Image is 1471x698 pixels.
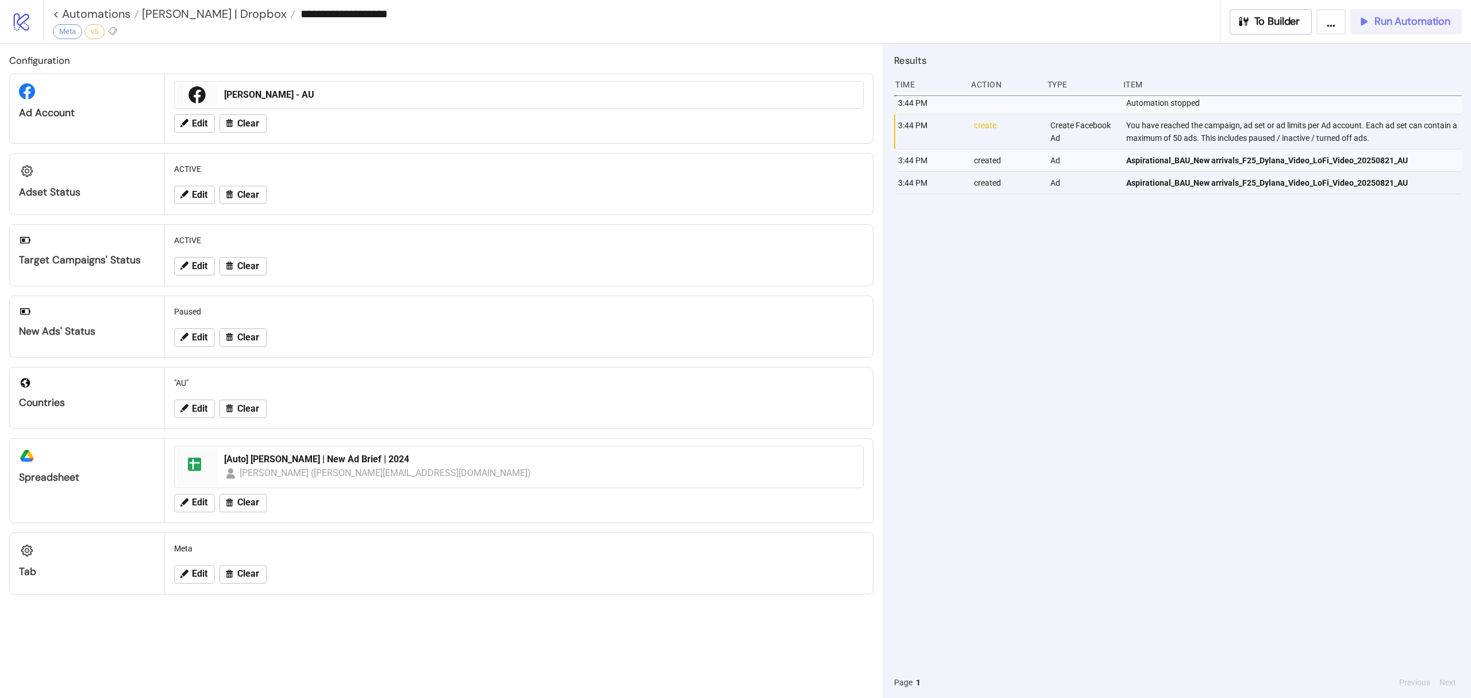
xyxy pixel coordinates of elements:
div: Time [894,74,962,95]
span: Aspirational_BAU_New arrivals_F25_Dylana_Video_LoFi_Video_20250821_AU [1126,154,1408,167]
div: [PERSON_NAME] ([PERSON_NAME][EMAIL_ADDRESS][DOMAIN_NAME]) [240,466,532,480]
h2: Results [894,53,1462,68]
span: [PERSON_NAME] | Dropbox [139,6,287,21]
button: Edit [174,257,215,275]
div: Ad [1049,149,1117,171]
span: Clear [237,332,259,343]
div: You have reached the campaign, ad set or ad limits per Ad account. Each ad set can contain a maxi... [1125,114,1465,149]
div: Type [1046,74,1114,95]
div: 3:44 PM [897,114,965,149]
a: < Automations [53,8,139,20]
button: Edit [174,114,215,133]
button: Run Automation [1350,9,1462,34]
span: Edit [192,261,207,271]
div: Action [970,74,1038,95]
div: 3:44 PM [897,92,965,114]
span: Aspirational_BAU_New arrivals_F25_Dylana_Video_LoFi_Video_20250821_AU [1126,177,1408,189]
div: Adset Status [19,186,155,199]
span: To Builder [1254,15,1300,28]
button: Previous [1396,676,1434,689]
span: Edit [192,404,207,414]
div: Ad [1049,172,1117,194]
span: Clear [237,497,259,508]
span: Clear [237,569,259,579]
span: Clear [237,118,259,129]
span: Edit [192,190,207,200]
div: Create Facebook Ad [1049,114,1117,149]
span: Edit [192,332,207,343]
h2: Configuration [9,53,873,68]
div: Tab [19,565,155,578]
a: Aspirational_BAU_New arrivals_F25_Dylana_Video_LoFi_Video_20250821_AU [1126,172,1457,194]
button: Edit [174,494,215,512]
a: [PERSON_NAME] | Dropbox [139,8,295,20]
div: [PERSON_NAME] - AU [224,89,856,101]
button: Edit [174,186,215,204]
div: Item [1122,74,1462,95]
button: Clear [220,400,267,418]
span: Edit [192,569,207,579]
button: ... [1316,9,1346,34]
button: Clear [220,494,267,512]
div: v5 [84,24,105,39]
button: 1 [912,676,924,689]
button: To Builder [1230,9,1312,34]
div: Ad Account [19,106,155,120]
div: 3:44 PM [897,149,965,171]
div: created [973,172,1041,194]
div: "AU" [170,372,868,394]
span: Clear [237,190,259,200]
span: Edit [192,118,207,129]
div: 3:44 PM [897,172,965,194]
a: Aspirational_BAU_New arrivals_F25_Dylana_Video_LoFi_Video_20250821_AU [1126,149,1457,171]
span: Edit [192,497,207,508]
div: Countries [19,396,155,409]
span: Clear [237,261,259,271]
button: Clear [220,114,267,133]
button: Edit [174,328,215,347]
button: Next [1436,676,1460,689]
div: ACTIVE [170,158,868,180]
span: Page [894,676,912,689]
span: Clear [237,404,259,414]
button: Edit [174,400,215,418]
div: Spreadsheet [19,471,155,484]
button: Clear [220,328,267,347]
div: Paused [170,301,868,323]
button: Edit [174,565,215,584]
span: Run Automation [1374,15,1450,28]
div: Automation stopped [1125,92,1465,114]
div: New Ads' Status [19,325,155,338]
div: create [973,114,1041,149]
div: Meta [53,24,82,39]
div: ACTIVE [170,229,868,251]
button: Clear [220,257,267,275]
div: created [973,149,1041,171]
button: Clear [220,565,267,584]
div: [Auto] [PERSON_NAME] | New Ad Brief | 2024 [224,453,856,466]
button: Clear [220,186,267,204]
div: Meta [170,538,868,559]
div: Target Campaigns' Status [19,254,155,267]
